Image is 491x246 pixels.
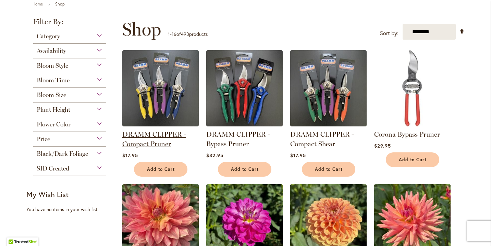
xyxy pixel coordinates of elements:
span: Bloom Style [37,62,68,69]
span: Add to Cart [231,166,259,172]
img: DRAMM CLIPPER - Bypass Pruner [206,50,283,126]
a: DRAMM CLIPPER - Bypass Pruner [206,121,283,128]
span: Category [37,32,60,40]
span: SID Created [37,165,69,172]
a: Corona Bypass Pruner [374,130,440,138]
span: Bloom Time [37,77,70,84]
span: $32.95 [206,152,223,159]
img: DRAMM CLIPPER - Compact Pruner [122,50,199,126]
img: Corona Bypass Pruner [374,50,451,126]
span: Black/Dark Foliage [37,150,88,158]
a: DRAMM CLIPPER - Bypass Pruner [206,130,270,148]
button: Add to Cart [218,162,271,177]
span: Shop [122,19,161,40]
strong: Filter By: [26,18,113,29]
strong: My Wish List [26,189,69,199]
p: - of products [168,29,208,40]
span: Plant Height [37,106,70,113]
a: DRAMM CLIPPER - Compact Pruner [122,130,186,148]
span: $17.95 [122,152,138,159]
span: Price [37,135,50,143]
span: 1 [168,31,170,37]
span: Bloom Size [37,91,66,99]
button: Add to Cart [386,152,439,167]
a: Home [33,1,43,6]
div: You have no items in your wish list. [26,206,118,213]
a: DRAMM CLIPPER - Compact Shear [290,130,354,148]
a: DRAMM CLIPPER - Compact Pruner [122,121,199,128]
span: 493 [181,31,189,37]
span: Flower Color [37,121,71,128]
span: Add to Cart [315,166,343,172]
button: Add to Cart [302,162,355,177]
span: Add to Cart [147,166,175,172]
span: Availability [37,47,66,55]
span: $17.95 [290,152,306,159]
span: $29.95 [374,142,391,149]
label: Sort by: [380,27,398,40]
img: DRAMM CLIPPER - Compact Shear [290,50,367,126]
a: DRAMM CLIPPER - Compact Shear [290,121,367,128]
span: Add to Cart [399,157,427,163]
button: Add to Cart [134,162,187,177]
a: Corona Bypass Pruner [374,121,451,128]
strong: Shop [55,1,65,6]
span: 16 [172,31,176,37]
iframe: Launch Accessibility Center [5,222,24,241]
